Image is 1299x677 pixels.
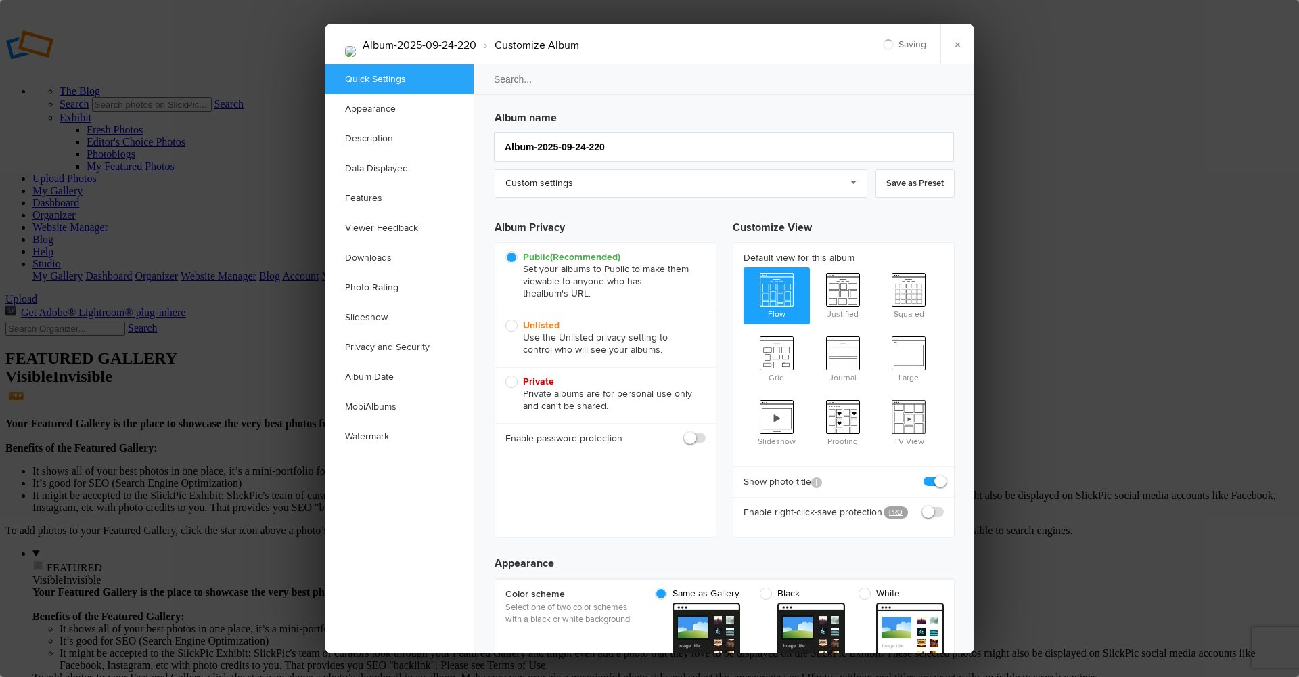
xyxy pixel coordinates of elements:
[495,544,955,571] h3: Appearance
[325,422,474,452] a: Watermark
[760,588,838,600] span: Black
[325,332,474,362] a: Privacy and Security
[505,320,699,356] span: Use the Unlisted privacy setting to control who will see your albums.
[325,213,474,243] a: Viewer Feedback
[744,331,810,385] span: Grid
[810,395,876,449] span: Proofing
[537,288,591,299] span: album's URL.
[523,376,554,387] b: Private
[505,376,699,412] span: Private albums are for personal use only and can't be shared.
[325,94,474,124] a: Appearance
[875,331,942,385] span: Large
[325,303,474,332] a: Slideshow
[473,64,976,95] input: Search...
[325,392,474,422] a: MobiAlbums
[325,362,474,392] a: Album Date
[744,267,810,322] span: Flow
[875,169,955,198] a: Save as Preset
[325,64,474,94] a: Quick Settings
[476,34,579,57] li: Customize Album
[325,124,474,154] a: Description
[733,209,955,242] h3: Customize View
[523,320,560,331] b: Unlisted
[810,267,876,322] span: Justified
[884,506,908,519] a: PRO
[325,154,474,183] a: Data Displayed
[744,395,810,449] span: Slideshow
[859,588,937,600] span: White
[363,34,476,57] li: Album-2025-09-24-220
[655,588,739,600] span: Same as Gallery
[550,251,620,263] i: (Recommended)
[875,395,942,449] span: TV View
[495,209,716,242] h3: Album Privacy
[744,506,873,519] b: Enable right-click-save protection
[744,251,944,265] b: Default view for this album
[810,331,876,385] span: Journal
[875,267,942,322] span: Squared
[495,169,867,198] a: Custom settings
[325,273,474,303] a: Photo Rating
[744,475,822,489] b: Show photo title
[495,104,955,126] h3: Album name
[325,243,474,273] a: Downloads
[345,46,356,57] img: FLAGENCY-SEMINAIRE.jpg
[940,24,974,64] a: ×
[505,601,641,626] p: Select one of two color schemes with a black or white background.
[325,183,474,213] a: Features
[523,251,620,263] b: Public
[505,432,622,445] b: Enable password protection
[505,251,699,300] span: Set your albums to Public to make them viewable to anyone who has the
[505,588,641,601] b: Color scheme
